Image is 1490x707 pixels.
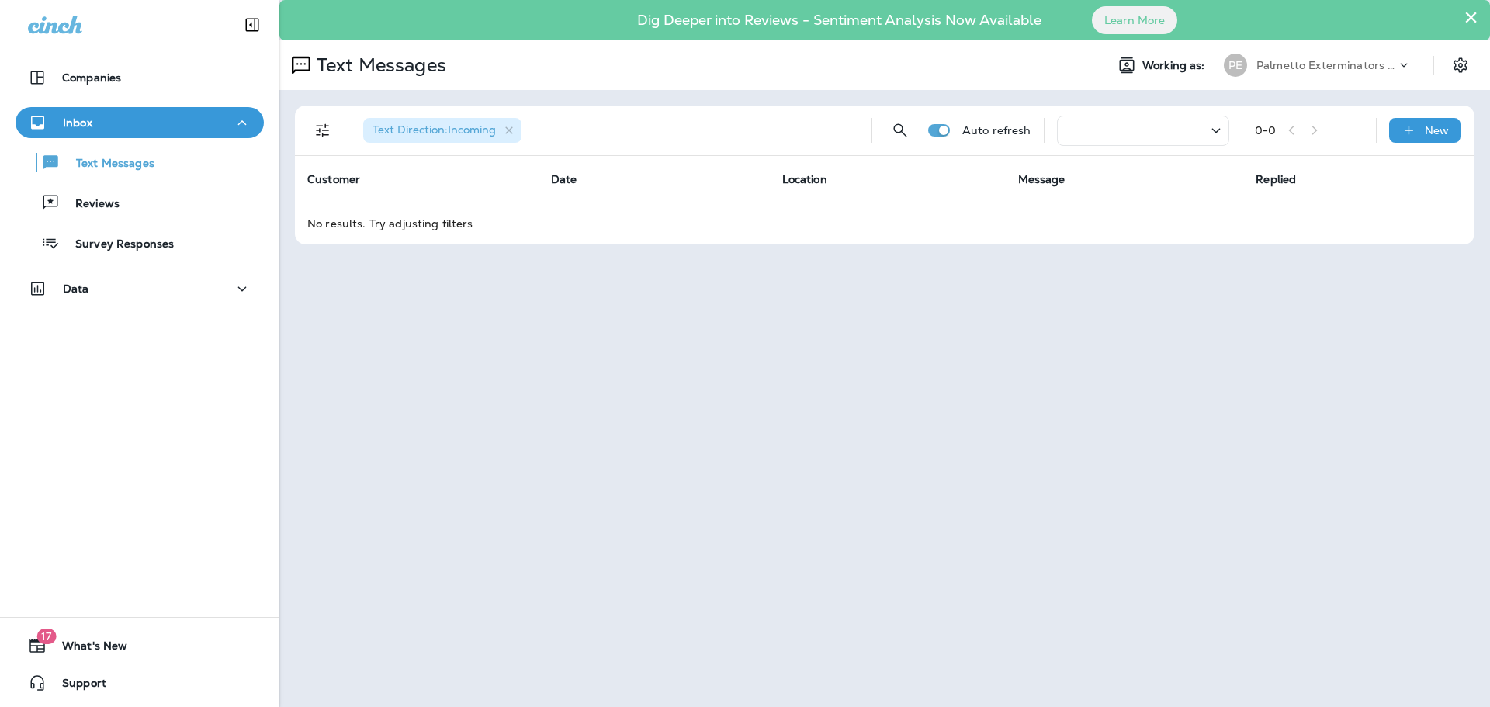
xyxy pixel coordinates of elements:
[60,237,174,252] p: Survey Responses
[16,62,264,93] button: Companies
[310,54,446,77] p: Text Messages
[1256,59,1396,71] p: Palmetto Exterminators LLC
[60,197,120,212] p: Reviews
[1256,172,1296,186] span: Replied
[592,18,1086,23] p: Dig Deeper into Reviews - Sentiment Analysis Now Available
[1425,124,1449,137] p: New
[36,629,56,644] span: 17
[16,667,264,698] button: Support
[16,273,264,304] button: Data
[1447,51,1474,79] button: Settings
[1018,172,1066,186] span: Message
[307,172,360,186] span: Customer
[63,116,92,129] p: Inbox
[47,677,106,695] span: Support
[1224,54,1247,77] div: PE
[47,639,127,658] span: What's New
[16,107,264,138] button: Inbox
[885,115,916,146] button: Search Messages
[230,9,274,40] button: Collapse Sidebar
[62,71,121,84] p: Companies
[295,203,1474,244] td: No results. Try adjusting filters
[363,118,521,143] div: Text Direction:Incoming
[61,157,154,172] p: Text Messages
[551,172,577,186] span: Date
[782,172,827,186] span: Location
[16,227,264,259] button: Survey Responses
[1092,6,1177,34] button: Learn More
[1142,59,1208,72] span: Working as:
[1464,5,1478,29] button: Close
[16,186,264,219] button: Reviews
[307,115,338,146] button: Filters
[962,124,1031,137] p: Auto refresh
[63,282,89,295] p: Data
[1255,124,1276,137] div: 0 - 0
[16,146,264,178] button: Text Messages
[16,630,264,661] button: 17What's New
[372,123,496,137] span: Text Direction : Incoming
